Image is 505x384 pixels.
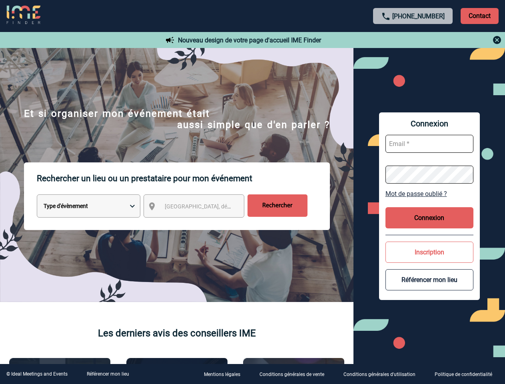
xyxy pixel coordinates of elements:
[428,370,505,378] a: Politique de confidentialité
[435,372,492,378] p: Politique de confidentialité
[392,12,445,20] a: [PHONE_NUMBER]
[461,8,499,24] p: Contact
[6,371,68,377] div: © Ideal Meetings and Events
[248,194,307,217] input: Rechercher
[343,372,415,378] p: Conditions générales d'utilisation
[259,372,324,378] p: Conditions générales de vente
[385,242,473,263] button: Inscription
[385,207,473,228] button: Connexion
[37,162,330,194] p: Rechercher un lieu ou un prestataire pour mon événement
[198,370,253,378] a: Mentions légales
[165,203,276,210] span: [GEOGRAPHIC_DATA], département, région...
[385,119,473,128] span: Connexion
[385,190,473,198] a: Mot de passe oublié ?
[204,372,240,378] p: Mentions légales
[87,371,129,377] a: Référencer mon lieu
[381,12,391,21] img: call-24-px.png
[337,370,428,378] a: Conditions générales d'utilisation
[385,135,473,153] input: Email *
[253,370,337,378] a: Conditions générales de vente
[385,269,473,290] button: Référencer mon lieu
